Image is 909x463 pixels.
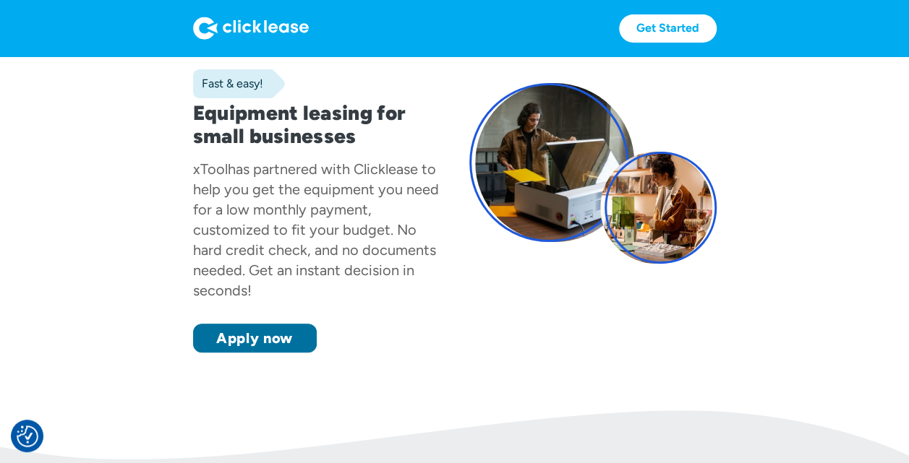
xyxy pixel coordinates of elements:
[17,425,38,447] img: Revisit consent button
[619,14,717,43] a: Get Started
[193,77,263,91] div: Fast & easy!
[193,160,439,299] div: has partnered with Clicklease to help you get the equipment you need for a low monthly payment, c...
[193,324,317,352] a: Apply now
[17,425,38,447] button: Consent Preferences
[193,160,228,178] div: xTool
[193,101,440,147] h1: Equipment leasing for small businesses
[193,17,309,40] img: Logo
